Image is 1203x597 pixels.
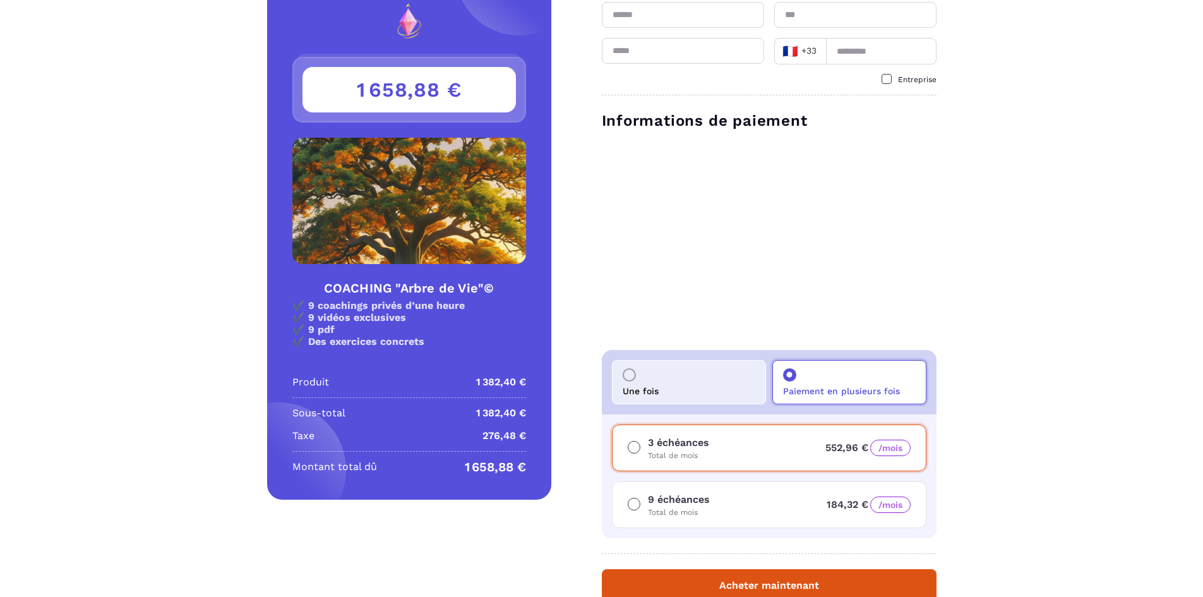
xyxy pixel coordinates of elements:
[783,386,900,396] p: Paiement en plusieurs fois
[482,428,526,443] p: 276,48 €
[782,42,798,60] span: 🇫🇷
[648,507,710,517] p: Total de mois
[476,406,526,421] p: 1 382,40 €
[292,279,526,297] h4: COACHING "Arbre de Vie"©
[648,435,709,450] p: 3 échéances
[292,299,465,311] strong: ✔️ 9 coachings privés d’une heure
[898,75,937,84] span: Entreprise
[825,442,911,454] span: 552,96 €
[292,311,406,323] strong: ✔️ 9 vidéos exclusives
[465,459,526,474] p: 1 658,88 €
[302,67,516,112] h3: 1 658,88 €
[623,386,659,396] p: Une fois
[870,497,911,513] span: /mois
[292,323,335,335] strong: ✔️ 9 pdf
[357,3,461,39] img: logo
[599,138,939,337] iframe: Cadre de saisie sécurisé pour le paiement
[648,492,710,507] p: 9 échéances
[782,42,817,60] span: +33
[292,138,526,264] img: Product Image
[292,335,424,347] strong: ✔️ Des exercices concrets
[292,375,329,390] p: Produit
[476,375,526,390] p: 1 382,40 €
[820,42,822,61] input: Search for option
[774,38,826,64] div: Search for option
[648,450,709,461] p: Total de mois
[870,440,911,456] span: /mois
[602,111,937,131] h3: Informations de paiement
[827,498,911,510] span: 184,32 €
